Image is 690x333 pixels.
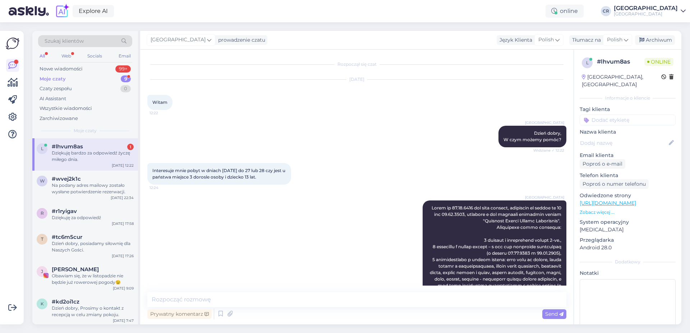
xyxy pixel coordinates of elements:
[52,208,77,214] span: #r1ryigav
[601,6,611,16] div: CR
[545,311,563,317] span: Send
[644,58,673,66] span: Online
[525,120,564,125] span: [GEOGRAPHIC_DATA]
[580,236,676,244] p: Przeglądarka
[580,139,667,147] input: Dodaj nazwę
[614,11,678,17] div: [GEOGRAPHIC_DATA]
[538,36,554,44] span: Polish
[580,128,676,136] p: Nazwa klienta
[52,234,82,240] span: #tc6m5cur
[86,51,103,61] div: Socials
[614,5,686,17] a: [GEOGRAPHIC_DATA][GEOGRAPHIC_DATA]
[52,143,83,150] span: #lhvum8as
[533,148,564,153] span: Widziane ✓ 12:22
[597,57,644,66] div: # lhvum8as
[73,5,114,17] a: Explore AI
[45,37,84,45] span: Szukaj klientów
[115,65,131,73] div: 99+
[149,110,176,116] span: 12:22
[580,172,676,179] p: Telefon klienta
[40,85,72,92] div: Czaty zespołu
[497,36,532,44] div: Język Klienta
[152,100,167,105] span: Witam
[41,211,44,216] span: r
[112,163,134,168] div: [DATE] 12:22
[580,192,676,199] p: Odwiedzone strony
[569,36,601,44] div: Tłumacz na
[215,36,265,44] div: prowadzenie czatu
[127,144,134,150] div: 1
[120,85,131,92] div: 0
[525,195,564,200] span: [GEOGRAPHIC_DATA]
[41,301,44,306] span: k
[52,150,134,163] div: Dziękuję bardzo za odpowiedź życzę miłego dnia.
[546,5,584,18] div: online
[52,266,99,273] span: Joanna Wesołek
[151,36,206,44] span: [GEOGRAPHIC_DATA]
[113,318,134,323] div: [DATE] 7:47
[113,286,134,291] div: [DATE] 9:09
[121,75,131,83] div: 9
[112,253,134,259] div: [DATE] 17:26
[52,176,81,182] span: #wvej2k1c
[580,115,676,125] input: Dodać etykietę
[580,200,636,206] a: [URL][DOMAIN_NAME]
[152,168,286,180] span: Interesuje mnie pobyt w dniach [DATE] do 27 lub 28 czy jest u państwa miejsce 3 dorosle osoby i d...
[40,178,45,184] span: w
[40,105,92,112] div: Wszystkie wiadomości
[149,185,176,190] span: 12:24
[580,179,649,189] div: Poproś o numer telefonu
[38,51,46,61] div: All
[52,182,134,195] div: Na podany adres mailowy zostało wysłane potwierdzenie rezerwacji.
[147,61,566,68] div: Rozpoczął się czat
[635,35,675,45] div: Archiwum
[580,95,676,101] div: Informacje o kliencie
[580,226,676,233] p: [MEDICAL_DATA]
[580,152,676,159] p: Email klienta
[52,305,134,318] div: Dzień dobry, Prosimy o kontakt z recepcją w celu zmiany pokoju.
[112,221,134,226] div: [DATE] 17:58
[580,159,625,169] div: Poproś o e-mail
[586,60,589,65] span: l
[40,95,66,102] div: AI Assistant
[117,51,132,61] div: Email
[52,273,134,286] div: Obawiam się, że w listopadzie nie będzie już rowerowej pogody😉
[41,146,43,151] span: l
[582,73,661,88] div: [GEOGRAPHIC_DATA], [GEOGRAPHIC_DATA]
[74,128,97,134] span: Moje czaty
[580,244,676,251] p: Android 28.0
[55,4,70,19] img: explore-ai
[40,65,83,73] div: Nowe wiadomości
[607,36,622,44] span: Polish
[60,51,73,61] div: Web
[52,240,134,253] div: Dzień dobry, posiadamy siłownię dla Naszych Gości.
[147,309,212,319] div: Prywatny komentarz
[580,209,676,216] p: Zobacz więcej ...
[52,299,79,305] span: #kd2oi1cz
[580,269,676,277] p: Notatki
[40,75,66,83] div: Moje czaty
[614,5,678,11] div: [GEOGRAPHIC_DATA]
[52,214,134,221] div: Dziękuję za odpowiedź
[580,259,676,265] div: Dodatkowy
[6,37,19,50] img: Askly Logo
[147,76,566,83] div: [DATE]
[580,106,676,113] p: Tagi klienta
[41,269,43,274] span: J
[580,218,676,226] p: System operacyjny
[111,195,134,200] div: [DATE] 22:34
[41,236,43,242] span: t
[40,115,78,122] div: Zarchiwizowane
